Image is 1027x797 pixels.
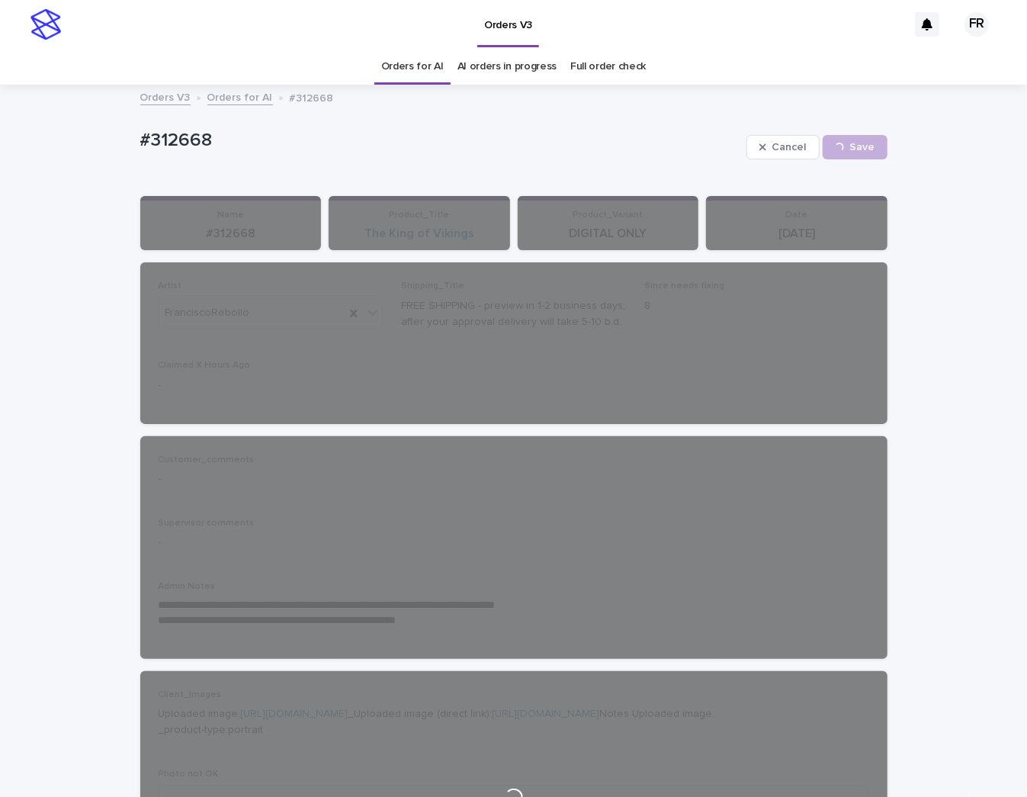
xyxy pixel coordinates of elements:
[30,9,61,40] img: stacker-logo-s-only.png
[207,88,273,105] a: Orders for AI
[457,49,557,85] a: AI orders in progress
[570,49,646,85] a: Full order check
[823,135,887,159] button: Save
[140,88,191,105] a: Orders V3
[964,12,989,37] div: FR
[746,135,820,159] button: Cancel
[381,49,444,85] a: Orders for AI
[140,130,740,152] p: #312668
[290,88,334,105] p: #312668
[850,142,875,153] span: Save
[772,142,807,153] span: Cancel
